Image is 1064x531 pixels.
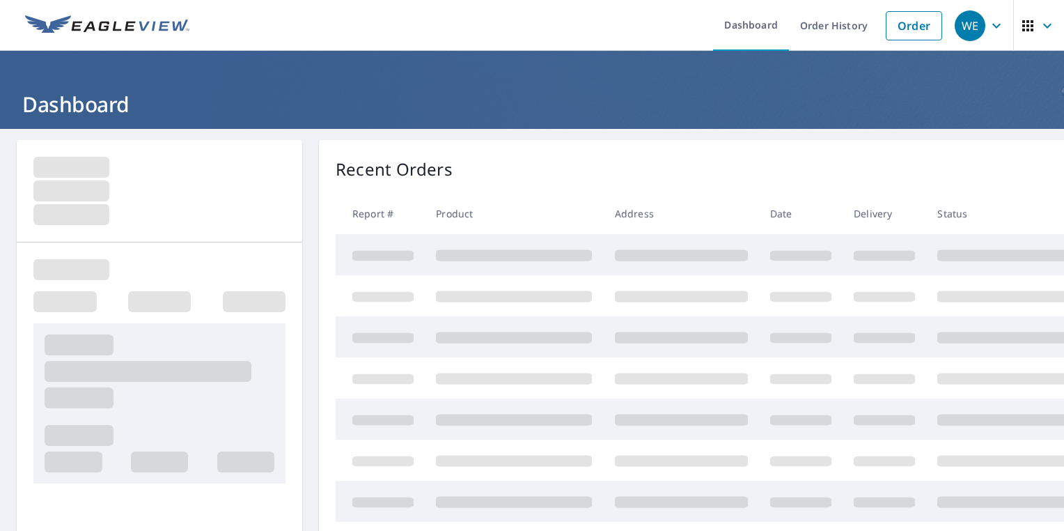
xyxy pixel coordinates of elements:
h1: Dashboard [17,90,1047,118]
th: Address [604,193,759,234]
th: Date [759,193,843,234]
p: Recent Orders [336,157,453,182]
div: WE [955,10,985,41]
a: Order [886,11,942,40]
img: EV Logo [25,15,189,36]
th: Product [425,193,603,234]
th: Report # [336,193,425,234]
th: Delivery [843,193,926,234]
